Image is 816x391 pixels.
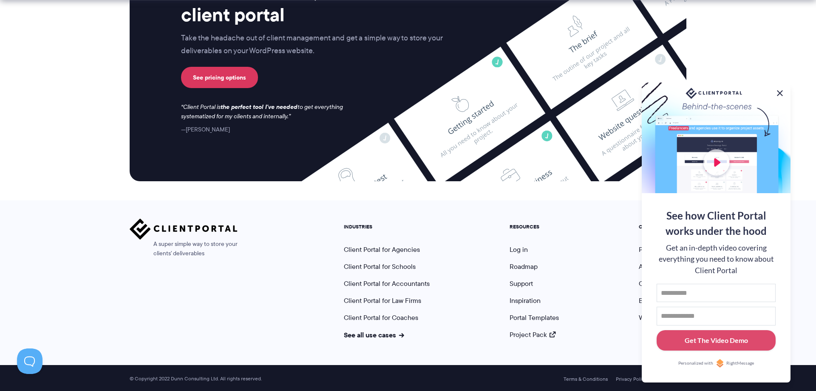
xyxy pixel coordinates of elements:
span: RightMessage [726,360,754,367]
a: Client Portal for Coaches [344,313,418,323]
cite: [PERSON_NAME] [181,125,230,134]
p: Client Portal is to get everything systematized for my clients and internally. [181,103,354,121]
iframe: Toggle Customer Support [17,348,42,374]
a: About us [639,262,665,271]
a: See all use cases [344,330,404,340]
a: Log in [510,245,528,254]
a: Inspiration [510,296,541,305]
a: Wall of love [639,313,674,323]
a: Terms & Conditions [564,376,608,382]
a: Portal Templates [510,313,559,323]
a: Client Portal for Agencies [344,245,420,254]
a: Roadmap [510,262,538,271]
a: Support [510,279,533,288]
a: Contact [639,279,663,288]
div: Get an in-depth video covering everything you need to know about Client Portal [657,243,776,276]
a: Privacy Policy [616,376,647,382]
button: Get The Video Demo [657,330,776,351]
strong: the perfect tool I've needed [221,102,297,111]
a: Blog [639,296,652,305]
span: © Copyright 2022 Dunn Consulting Ltd. All rights reserved. [125,376,266,382]
a: Personalized withRightMessage [657,359,776,368]
a: Client Portal for Schools [344,262,416,271]
h5: COMPANY [639,224,686,230]
p: Take the headache out of client management and get a simple way to store your deliverables on you... [181,32,461,57]
h5: INDUSTRIES [344,224,430,230]
a: Client Portal for Accountants [344,279,430,288]
a: See pricing options [181,67,258,88]
div: Get The Video Demo [685,335,748,345]
h5: RESOURCES [510,224,559,230]
div: See how Client Portal works under the hood [657,208,776,239]
span: Personalized with [678,360,713,367]
img: Personalized with RightMessage [716,359,724,368]
a: Project Pack [510,330,555,340]
span: A super simple way to store your clients' deliverables [130,240,238,258]
a: Partner program [639,245,686,254]
a: Client Portal for Law Firms [344,296,421,305]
